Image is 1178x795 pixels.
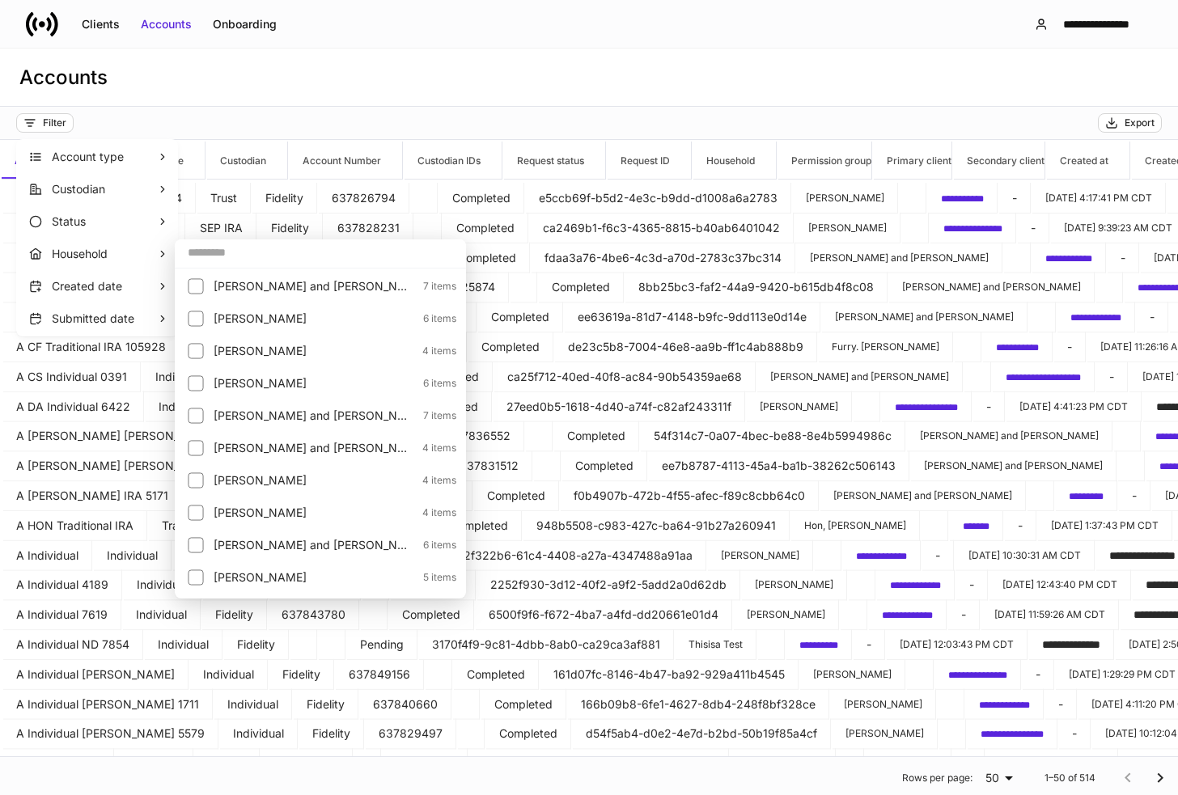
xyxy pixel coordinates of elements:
p: 6 items [413,539,456,552]
p: 4 items [413,506,456,519]
p: Status [52,214,157,230]
p: 4 items [413,474,456,487]
p: 7 items [413,409,456,422]
p: 5 items [413,571,456,584]
p: 6 items [413,377,456,390]
p: 4 items [413,345,456,357]
p: Alexander, Deanne [214,311,413,327]
p: Anderson, Janet [214,343,413,359]
p: Baker, James and Joan [214,440,413,456]
p: Submitted date [52,311,157,327]
p: Adelmann, Michael and Gail [214,278,413,294]
p: Behring, Patricia [214,569,413,586]
p: Bauer, Sandra [214,472,413,488]
p: 6 items [413,312,456,325]
p: Begich, Steven and Julie [214,537,413,553]
p: 4 items [413,442,456,455]
p: Custodian [52,181,157,197]
p: Account type [52,149,157,165]
p: Begich, Emilie [214,505,413,521]
p: 7 items [413,280,456,293]
p: Armstrong, Jacob [214,375,413,391]
p: Created date [52,278,157,294]
p: Household [52,246,157,262]
p: Baker, James and Deanne [214,408,413,424]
